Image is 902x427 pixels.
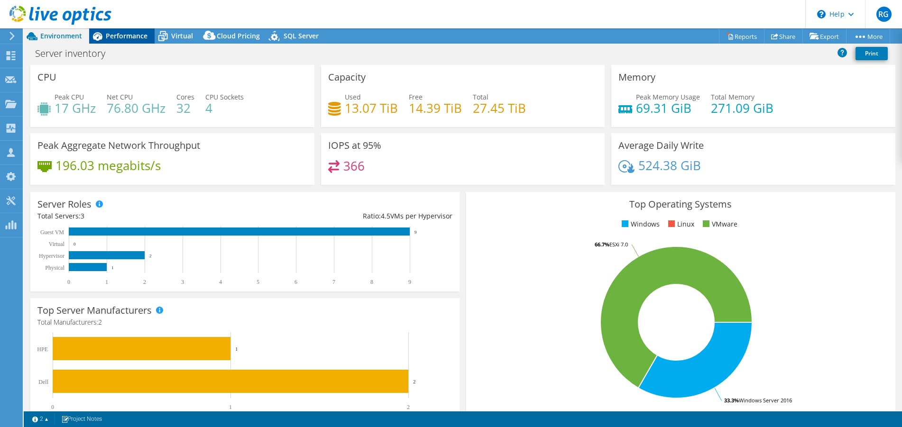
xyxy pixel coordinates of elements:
[370,279,373,285] text: 8
[105,279,108,285] text: 1
[37,317,452,327] h4: Total Manufacturers:
[107,92,133,101] span: Net CPU
[235,346,238,352] text: 1
[638,160,701,171] h4: 524.38 GiB
[37,305,152,316] h3: Top Server Manufacturers
[345,92,361,101] span: Used
[328,140,381,151] h3: IOPS at 95%
[257,279,259,285] text: 5
[37,199,92,209] h3: Server Roles
[38,379,48,385] text: Dell
[711,103,773,113] h4: 271.09 GiB
[26,413,55,425] a: 2
[67,279,70,285] text: 0
[473,92,488,101] span: Total
[205,103,244,113] h4: 4
[332,279,335,285] text: 7
[37,346,48,353] text: HPE
[739,397,792,404] tspan: Windows Server 2016
[636,103,700,113] h4: 69.31 GiB
[40,31,82,40] span: Environment
[107,103,166,113] h4: 76.80 GHz
[55,413,109,425] a: Project Notes
[55,92,84,101] span: Peak CPU
[37,72,56,82] h3: CPU
[149,254,152,258] text: 2
[876,7,892,22] span: RG
[229,404,232,410] text: 1
[856,47,888,60] a: Print
[39,253,64,259] text: Hypervisor
[764,29,803,44] a: Share
[409,103,462,113] h4: 14.39 TiB
[98,318,102,327] span: 2
[245,211,452,221] div: Ratio: VMs per Hypervisor
[473,103,526,113] h4: 27.45 TiB
[408,279,411,285] text: 9
[37,140,200,151] h3: Peak Aggregate Network Throughput
[171,31,193,40] span: Virtual
[711,92,755,101] span: Total Memory
[724,397,739,404] tspan: 33.3%
[609,241,628,248] tspan: ESXi 7.0
[81,211,84,220] span: 3
[284,31,319,40] span: SQL Server
[176,103,194,113] h4: 32
[619,219,660,229] li: Windows
[55,160,161,171] h4: 196.03 megabits/s
[345,103,398,113] h4: 13.07 TiB
[217,31,260,40] span: Cloud Pricing
[219,279,222,285] text: 4
[802,29,847,44] a: Export
[51,404,54,410] text: 0
[45,264,64,271] text: Physical
[328,72,366,82] h3: Capacity
[846,29,890,44] a: More
[295,279,297,285] text: 6
[413,379,416,384] text: 2
[700,219,737,229] li: VMware
[49,241,65,247] text: Virtual
[595,241,609,248] tspan: 66.7%
[106,31,147,40] span: Performance
[414,230,417,235] text: 9
[74,242,76,246] text: 0
[55,103,96,113] h4: 17 GHz
[37,211,245,221] div: Total Servers:
[143,279,146,285] text: 2
[181,279,184,285] text: 3
[618,140,704,151] h3: Average Daily Write
[817,10,826,18] svg: \n
[636,92,700,101] span: Peak Memory Usage
[40,229,64,236] text: Guest VM
[381,211,390,220] span: 4.5
[409,92,423,101] span: Free
[176,92,194,101] span: Cores
[719,29,764,44] a: Reports
[343,161,365,171] h4: 366
[31,48,120,59] h1: Server inventory
[407,404,410,410] text: 2
[618,72,655,82] h3: Memory
[666,219,694,229] li: Linux
[473,199,888,209] h3: Top Operating Systems
[205,92,244,101] span: CPU Sockets
[111,265,114,270] text: 1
